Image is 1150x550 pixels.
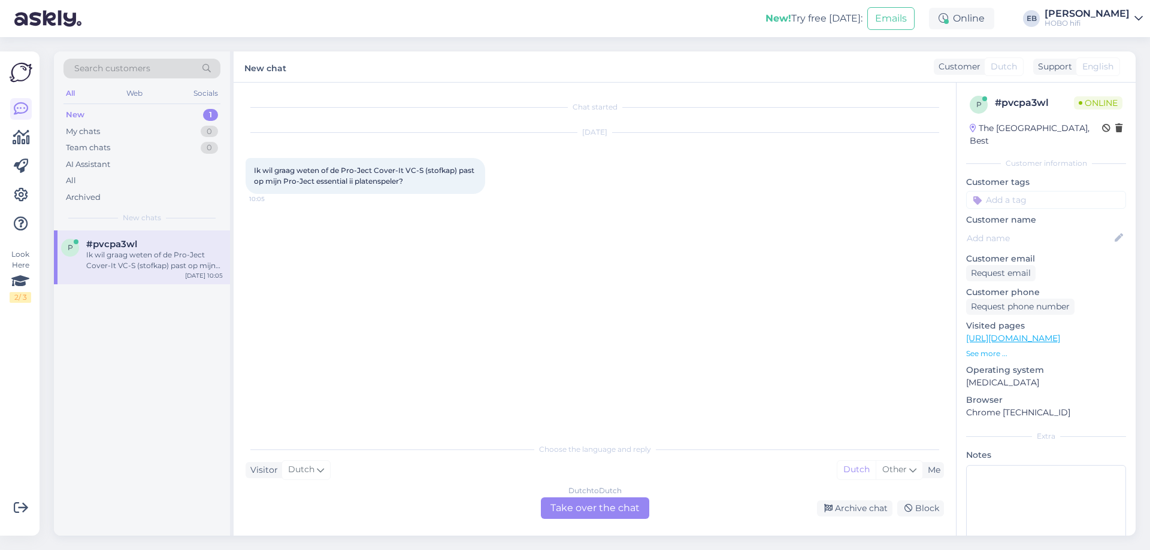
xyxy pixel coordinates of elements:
[1045,9,1130,19] div: [PERSON_NAME]
[966,191,1126,209] input: Add a tag
[966,320,1126,332] p: Visited pages
[568,485,622,496] div: Dutch to Dutch
[966,364,1126,376] p: Operating system
[966,214,1126,226] p: Customer name
[966,265,1036,281] div: Request email
[66,142,110,154] div: Team chats
[995,96,1074,110] div: # pvcpa3wl
[765,11,862,26] div: Try free [DATE]:
[765,13,791,24] b: New!
[74,62,150,75] span: Search customers
[934,60,980,73] div: Customer
[1023,10,1040,27] div: EB
[246,464,278,476] div: Visitor
[1045,19,1130,28] div: HOBO hifi
[191,86,220,101] div: Socials
[966,376,1126,389] p: [MEDICAL_DATA]
[966,333,1060,344] a: [URL][DOMAIN_NAME]
[10,249,31,303] div: Look Here
[966,158,1126,169] div: Customer information
[203,109,218,121] div: 1
[66,175,76,187] div: All
[249,195,294,203] span: 10:05
[124,86,145,101] div: Web
[837,461,876,479] div: Dutch
[929,8,994,29] div: Online
[10,292,31,303] div: 2 / 3
[966,348,1126,359] p: See more ...
[966,406,1126,419] p: Chrome [TECHNICAL_ID]
[817,500,892,516] div: Archive chat
[991,60,1017,73] span: Dutch
[185,271,223,280] div: [DATE] 10:05
[897,500,944,516] div: Block
[1082,60,1113,73] span: English
[867,7,915,30] button: Emails
[244,59,286,75] label: New chat
[966,449,1126,461] p: Notes
[966,299,1075,315] div: Request phone number
[966,286,1126,299] p: Customer phone
[68,243,73,252] span: p
[246,102,944,113] div: Chat started
[66,159,110,171] div: AI Assistant
[288,463,314,476] span: Dutch
[201,142,218,154] div: 0
[10,61,32,84] img: Askly Logo
[246,444,944,455] div: Choose the language and reply
[967,232,1112,245] input: Add name
[201,126,218,138] div: 0
[970,122,1102,147] div: The [GEOGRAPHIC_DATA], Best
[246,127,944,138] div: [DATE]
[86,239,137,250] span: #pvcpa3wl
[66,126,100,138] div: My chats
[966,253,1126,265] p: Customer email
[1074,96,1122,110] span: Online
[66,109,84,121] div: New
[966,394,1126,406] p: Browser
[882,464,907,475] span: Other
[86,250,223,271] div: Ik wil graag weten of de Pro-Ject Cover-It VC-S (stofkap) past op mijn Pro-Ject essential ii plat...
[66,192,101,203] div: Archived
[976,100,982,109] span: p
[1033,60,1072,73] div: Support
[966,431,1126,442] div: Extra
[63,86,77,101] div: All
[966,176,1126,189] p: Customer tags
[254,166,476,186] span: Ik wil graag weten of de Pro-Ject Cover-It VC-S (stofkap) past op mijn Pro-Ject essential ii plat...
[123,212,161,223] span: New chats
[923,464,940,476] div: Me
[541,497,649,519] div: Take over the chat
[1045,9,1143,28] a: [PERSON_NAME]HOBO hifi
